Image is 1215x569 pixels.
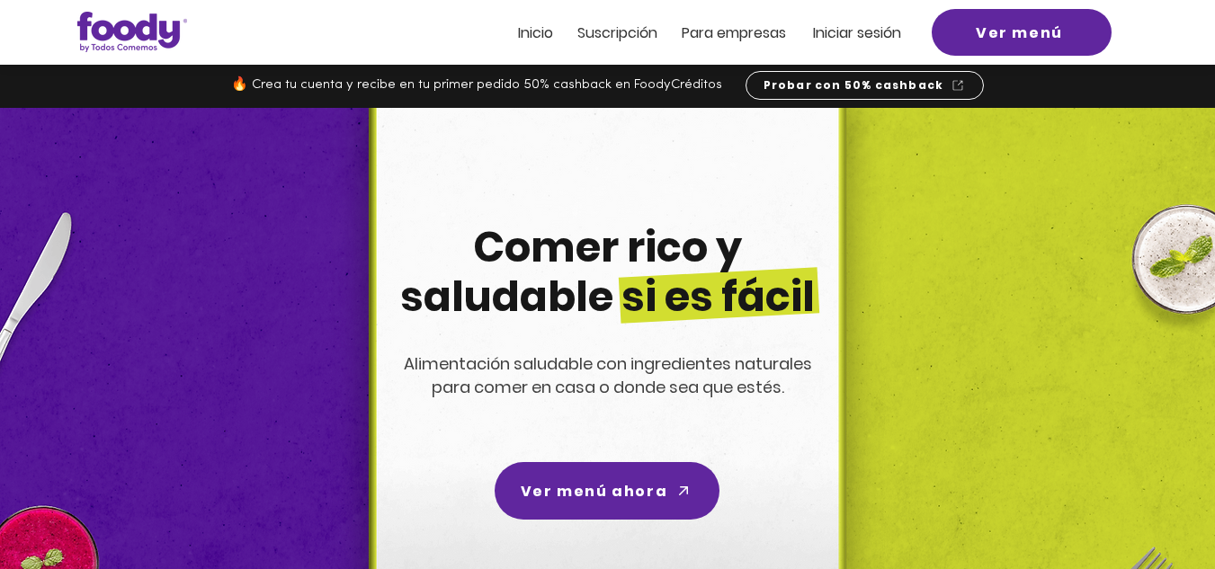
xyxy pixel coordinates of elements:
iframe: Messagebird Livechat Widget [1111,465,1197,551]
a: Probar con 50% cashback [746,71,984,100]
a: Para empresas [682,25,786,40]
span: 🔥 Crea tu cuenta y recibe en tu primer pedido 50% cashback en FoodyCréditos [231,78,722,92]
a: Suscripción [577,25,657,40]
span: Suscripción [577,22,657,43]
span: Ver menú ahora [521,480,667,502]
span: Comer rico y saludable si es fácil [400,218,815,325]
a: Ver menú [932,9,1112,56]
span: Inicio [518,22,553,43]
a: Ver menú ahora [495,462,719,520]
a: Inicio [518,25,553,40]
span: ra empresas [699,22,786,43]
a: Iniciar sesión [813,25,901,40]
span: Probar con 50% cashback [764,77,944,93]
span: Alimentación saludable con ingredientes naturales para comer en casa o donde sea que estés. [404,352,812,398]
img: Logo_Foody V2.0.0 (3).png [77,12,187,52]
span: Iniciar sesión [813,22,901,43]
span: Ver menú [976,22,1063,44]
span: Pa [682,22,699,43]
